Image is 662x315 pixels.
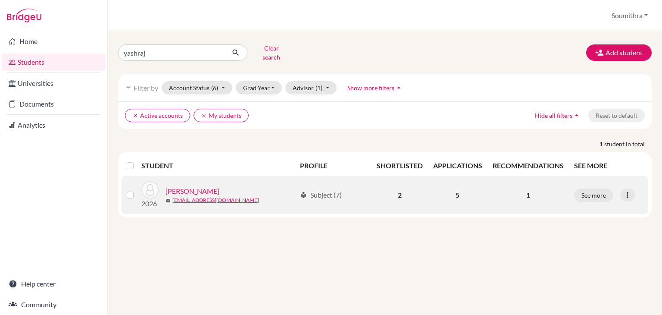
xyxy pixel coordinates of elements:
[2,54,106,71] a: Students
[300,190,342,200] div: Subject (7)
[574,189,613,202] button: See more
[600,139,604,148] strong: 1
[315,84,322,91] span: (1)
[2,117,106,134] a: Analytics
[236,81,282,94] button: Grad Year
[2,95,106,113] a: Documents
[162,81,232,94] button: Account Status(6)
[347,84,394,91] span: Show more filters
[487,155,569,176] th: RECOMMENDATIONS
[141,181,159,198] img: Singh, Yashraj
[572,111,581,120] i: arrow_drop_up
[118,44,225,61] input: Find student by name...
[2,75,106,92] a: Universities
[285,81,337,94] button: Advisor(1)
[7,9,41,22] img: Bridge-U
[535,112,572,119] span: Hide all filters
[569,155,648,176] th: SEE MORE
[372,176,428,214] td: 2
[132,113,138,119] i: clear
[141,198,159,209] p: 2026
[340,81,410,94] button: Show more filtersarrow_drop_up
[394,83,403,92] i: arrow_drop_up
[2,296,106,313] a: Community
[201,113,207,119] i: clear
[125,109,190,122] button: clearActive accounts
[165,198,171,203] span: mail
[604,139,652,148] span: student in total
[2,275,106,293] a: Help center
[2,33,106,50] a: Home
[165,186,219,196] a: [PERSON_NAME]
[211,84,218,91] span: (6)
[300,192,307,198] span: local_library
[428,176,487,214] td: 5
[428,155,487,176] th: APPLICATIONS
[295,155,372,176] th: PROFILE
[588,109,645,122] button: Reset to default
[372,155,428,176] th: SHORTLISTED
[586,44,652,61] button: Add student
[608,7,652,24] button: Soumithra
[493,190,564,200] p: 1
[134,84,158,92] span: Filter by
[172,196,259,204] a: [EMAIL_ADDRESS][DOMAIN_NAME]
[125,84,132,91] i: filter_list
[141,155,295,176] th: STUDENT
[247,41,295,64] button: Clear search
[528,109,588,122] button: Hide all filtersarrow_drop_up
[194,109,249,122] button: clearMy students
